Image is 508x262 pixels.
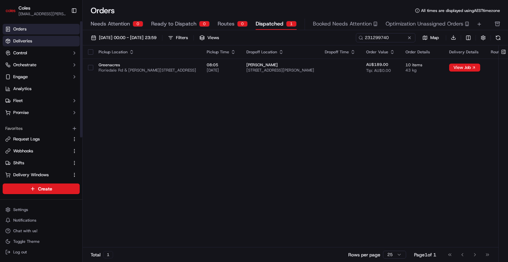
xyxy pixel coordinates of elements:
span: Orders [13,26,26,32]
span: Analytics [13,86,31,92]
span: Engage [13,74,28,80]
div: Filters [176,35,188,41]
button: Delivery Windows [3,170,80,180]
img: Nash [7,7,20,20]
a: Webhooks [5,148,69,154]
p: Welcome 👋 [7,26,120,37]
span: Toggle Theme [13,239,40,244]
div: Delivery Details [449,49,480,55]
span: Promise [13,110,29,116]
span: Pylon [66,112,80,117]
div: Order Details [405,49,439,55]
span: [DATE] [207,68,236,73]
button: Toggle Theme [3,237,80,246]
div: Dropoff Time [325,49,356,55]
button: Control [3,48,80,58]
a: Shifts [5,160,69,166]
p: Rows per page [348,251,380,258]
span: [PERSON_NAME] [246,62,314,68]
button: Fleet [3,95,80,106]
div: Order Value [366,49,395,55]
a: Delivery Windows [5,172,69,178]
span: Tip: AU$0.00 [366,68,391,73]
div: We're available if you need us! [22,70,84,75]
button: Orchestrate [3,60,80,70]
span: 08:05 [207,62,236,68]
button: Map [418,34,443,42]
div: Dropoff Location [246,49,314,55]
span: Optimization Unassigned Orders [386,20,463,28]
input: Got a question? Start typing here... [17,43,119,50]
div: 0 [199,21,210,27]
span: [DATE] 00:00 - [DATE] 23:59 [99,35,156,41]
button: View Job [449,64,480,72]
button: Views [196,33,222,42]
span: Ready to Dispatch [151,20,196,28]
span: Settings [13,207,28,212]
a: Orders [3,24,80,34]
button: Coles [19,5,30,11]
div: 0 [133,21,143,27]
input: Type to search [356,33,415,42]
div: Page 1 of 1 [414,251,436,258]
button: Log out [3,247,80,257]
div: 📗 [7,97,12,102]
span: Chat with us! [13,228,37,234]
span: All times are displayed using AEST timezone [421,8,500,13]
img: Coles [5,5,16,16]
span: Needs Attention [91,20,130,28]
span: Request Logs [13,136,40,142]
span: AU$189.00 [366,62,388,67]
button: Settings [3,205,80,214]
div: Start new chat [22,63,108,70]
button: Shifts [3,158,80,168]
button: [EMAIL_ADDRESS][PERSON_NAME][PERSON_NAME][DOMAIN_NAME] [19,11,66,17]
button: Notifications [3,216,80,225]
div: Route [491,49,501,55]
span: Orchestrate [13,62,36,68]
span: Deliveries [13,38,32,44]
span: Routes [218,20,234,28]
span: Floriedale Rd & [PERSON_NAME][STREET_ADDRESS] [99,68,196,73]
button: Webhooks [3,146,80,156]
button: Request Logs [3,134,80,144]
button: [DATE] 00:00 - [DATE] 23:59 [88,33,159,42]
span: Dispatched [256,20,283,28]
a: Deliveries [3,36,80,46]
div: 1 [103,251,113,258]
span: Control [13,50,27,56]
a: Request Logs [5,136,69,142]
a: View Job [449,65,480,70]
span: Create [38,185,52,192]
div: 0 [237,21,248,27]
span: Webhooks [13,148,33,154]
div: 1 [286,21,297,27]
a: Analytics [3,83,80,94]
button: Promise [3,107,80,118]
span: Booked Needs Attention [313,20,372,28]
button: ColesColes[EMAIL_ADDRESS][PERSON_NAME][PERSON_NAME][DOMAIN_NAME] [3,3,68,19]
button: Refresh [493,33,503,42]
div: Pickup Location [99,49,196,55]
span: API Documentation [63,96,106,103]
span: Knowledge Base [13,96,51,103]
span: 43 kg [405,68,439,73]
div: Total [91,251,113,258]
a: 💻API Documentation [53,93,109,105]
div: 💻 [56,97,61,102]
span: Shifts [13,160,24,166]
span: Greenacres [99,62,196,68]
button: Filters [165,33,191,42]
span: Map [430,35,439,41]
a: 📗Knowledge Base [4,93,53,105]
span: [STREET_ADDRESS][PERSON_NAME] [246,68,314,73]
button: Create [3,183,80,194]
button: Start new chat [112,65,120,73]
span: Delivery Windows [13,172,49,178]
a: Powered byPylon [47,112,80,117]
span: Fleet [13,98,23,104]
img: 1736555255976-a54dd68f-1ca7-489b-9aae-adbdc363a1c4 [7,63,19,75]
button: Chat with us! [3,226,80,236]
h1: Orders [91,5,115,16]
